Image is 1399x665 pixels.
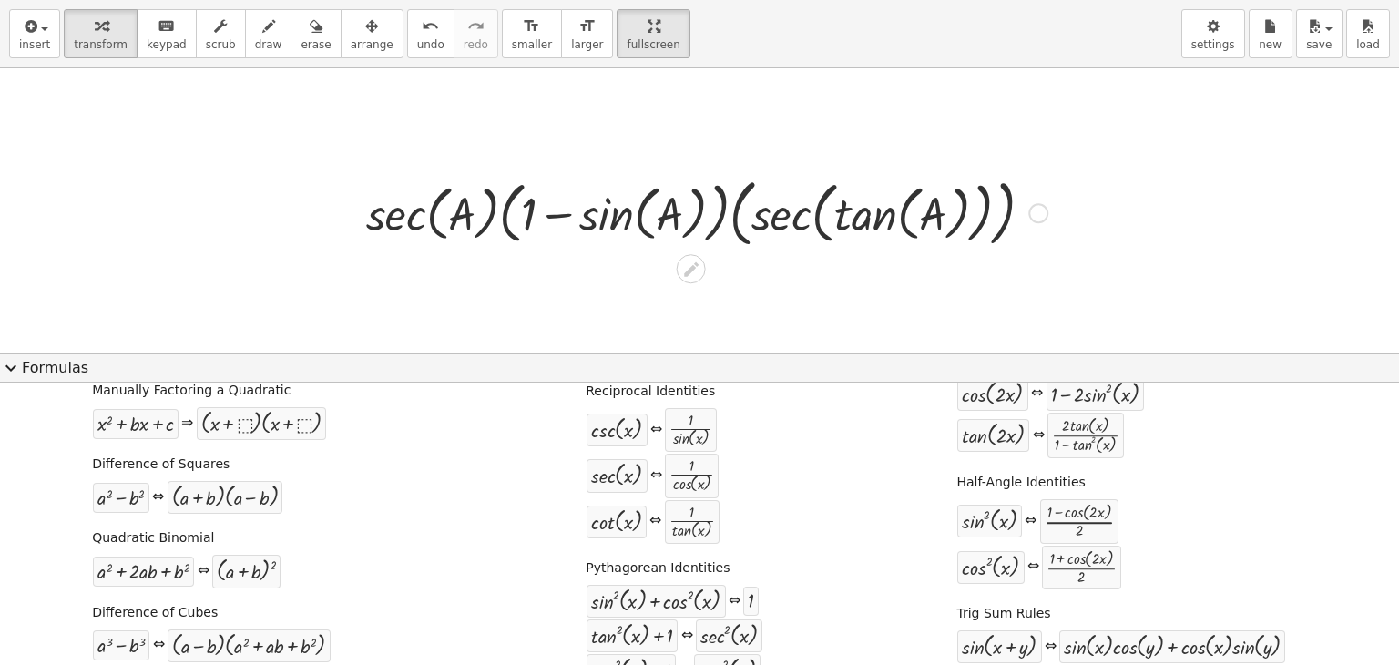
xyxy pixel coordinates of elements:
label: Manually Factoring a Quadratic [92,382,291,400]
span: new [1259,38,1282,51]
span: save [1306,38,1332,51]
label: Difference of Cubes [92,604,218,622]
label: Quadratic Binomial [92,529,214,547]
div: ⇔ [153,635,165,656]
span: settings [1191,38,1235,51]
span: transform [74,38,128,51]
div: ⇔ [198,561,209,582]
button: new [1249,9,1292,58]
div: ⇔ [649,511,661,532]
i: redo [467,15,485,37]
button: erase [291,9,341,58]
div: ⇔ [729,591,740,612]
div: ⇒ [181,414,193,435]
span: arrange [351,38,393,51]
div: ⇔ [1045,637,1057,658]
button: keyboardkeypad [137,9,197,58]
i: format_size [578,15,596,37]
label: Trig Sum Rules [956,605,1050,623]
span: load [1356,38,1380,51]
span: insert [19,38,50,51]
div: ⇔ [650,420,662,441]
button: insert [9,9,60,58]
div: ⇔ [1033,425,1045,446]
span: larger [571,38,603,51]
button: redoredo [454,9,498,58]
div: Edit math [677,255,706,284]
label: Pythagorean Identities [586,559,730,578]
i: undo [422,15,439,37]
span: erase [301,38,331,51]
button: format_sizesmaller [502,9,562,58]
button: scrub [196,9,246,58]
button: transform [64,9,138,58]
button: undoundo [407,9,454,58]
span: keypad [147,38,187,51]
label: Reciprocal Identities [586,383,715,401]
span: undo [417,38,444,51]
span: draw [255,38,282,51]
label: Half-Angle Identities [956,474,1085,492]
button: fullscreen [617,9,689,58]
div: ⇔ [681,626,693,647]
div: ⇔ [152,487,164,508]
button: format_sizelarger [561,9,613,58]
div: ⇔ [650,465,662,486]
div: ⇔ [1027,557,1039,578]
button: draw [245,9,292,58]
button: arrange [341,9,403,58]
div: ⇔ [1031,384,1043,404]
span: smaller [512,38,552,51]
div: ⇔ [1025,511,1036,532]
button: load [1346,9,1390,58]
i: keyboard [158,15,175,37]
span: scrub [206,38,236,51]
button: save [1296,9,1343,58]
button: settings [1181,9,1245,58]
span: redo [464,38,488,51]
span: fullscreen [627,38,679,51]
label: Difference of Squares [92,455,230,474]
i: format_size [523,15,540,37]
